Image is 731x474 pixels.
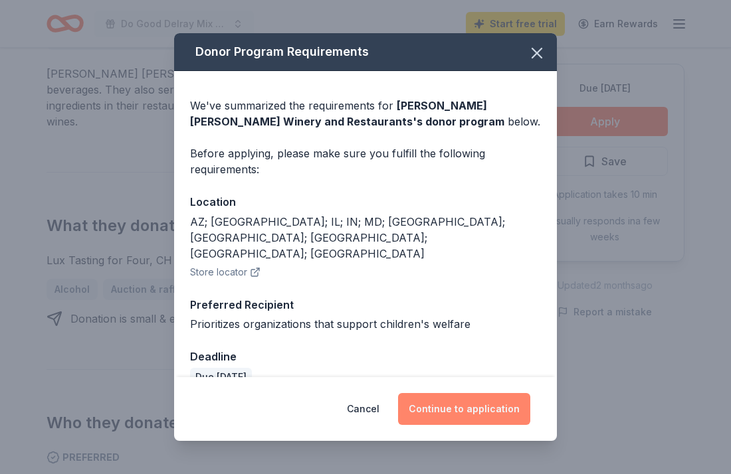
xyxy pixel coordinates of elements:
div: Location [190,193,541,210]
div: We've summarized the requirements for below. [190,98,541,129]
button: Cancel [347,393,379,425]
div: Due [DATE] [190,368,252,386]
button: Continue to application [398,393,530,425]
div: Prioritizes organizations that support children's welfare [190,316,541,332]
div: Before applying, please make sure you fulfill the following requirements: [190,145,541,177]
div: AZ; [GEOGRAPHIC_DATA]; IL; IN; MD; [GEOGRAPHIC_DATA]; [GEOGRAPHIC_DATA]; [GEOGRAPHIC_DATA]; [GEOG... [190,214,541,262]
div: Deadline [190,348,541,365]
button: Store locator [190,264,261,280]
div: Preferred Recipient [190,296,541,313]
div: Donor Program Requirements [174,33,557,71]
